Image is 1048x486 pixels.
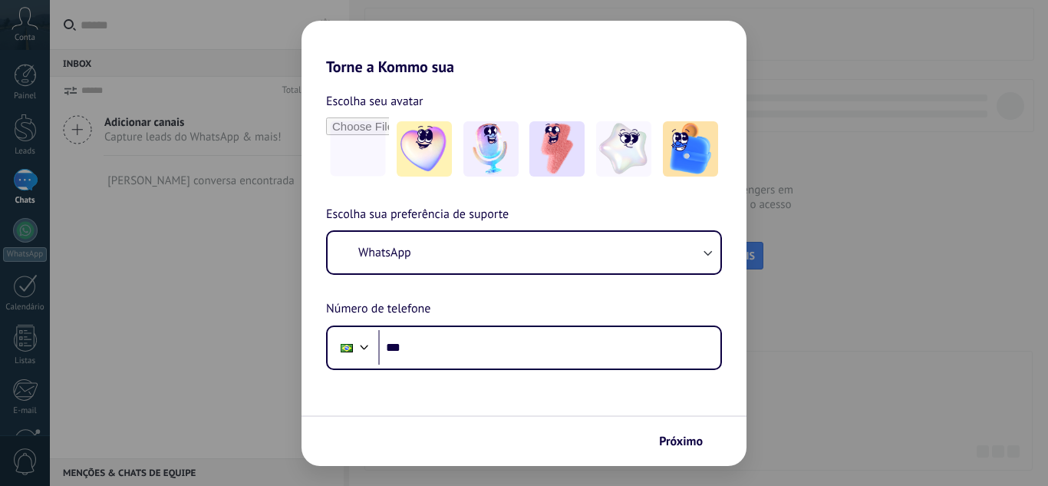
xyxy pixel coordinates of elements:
img: -2.jpeg [463,121,519,177]
img: -4.jpeg [596,121,651,177]
span: Escolha seu avatar [326,91,423,111]
img: -3.jpeg [529,121,585,177]
span: WhatsApp [358,245,411,260]
div: Brazil: + 55 [332,332,361,364]
span: Próximo [659,436,703,447]
span: Número de telefone [326,299,430,319]
img: -5.jpeg [663,121,718,177]
button: Próximo [652,428,723,455]
span: Escolha sua preferência de suporte [326,205,509,225]
img: -1.jpeg [397,121,452,177]
h2: Torne a Kommo sua [302,21,746,76]
button: WhatsApp [328,232,720,273]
